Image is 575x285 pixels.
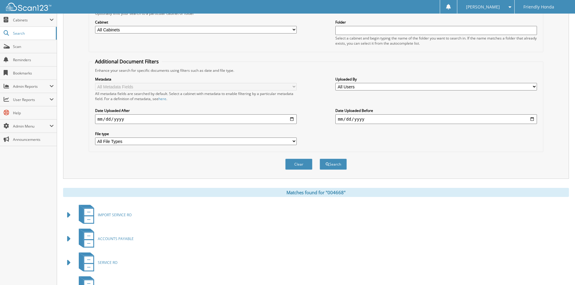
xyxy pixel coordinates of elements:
span: Friendly Honda [523,5,554,9]
span: Scan [13,44,54,49]
label: Cabinet [95,20,297,25]
img: scan123-logo-white.svg [6,3,51,11]
div: Matches found for "004668" [63,188,569,197]
span: ACCOUNTS PAYABLE [98,236,134,241]
button: Search [320,159,347,170]
label: Date Uploaded After [95,108,297,113]
label: Folder [335,20,537,25]
div: All metadata fields are searched by default. Select a cabinet with metadata to enable filtering b... [95,91,297,101]
a: IMPORT SERVICE RO [75,203,132,227]
span: SERVICE RO [98,260,117,265]
label: Metadata [95,77,297,82]
a: here [158,96,166,101]
span: [PERSON_NAME] [466,5,500,9]
label: Uploaded By [335,77,537,82]
a: ACCOUNTS PAYABLE [75,227,134,251]
span: Search [13,31,53,36]
legend: Additional Document Filters [92,58,162,65]
span: Cabinets [13,17,50,23]
input: start [95,114,297,124]
span: Help [13,110,54,116]
input: end [335,114,537,124]
iframe: Chat Widget [545,256,575,285]
span: Announcements [13,137,54,142]
label: Date Uploaded Before [335,108,537,113]
label: File type [95,131,297,136]
span: Admin Menu [13,124,50,129]
div: Enhance your search for specific documents using filters such as date and file type. [92,68,540,73]
button: Clear [285,159,312,170]
div: Select a cabinet and begin typing the name of the folder you want to search in. If the name match... [335,36,537,46]
span: Reminders [13,57,54,62]
span: IMPORT SERVICE RO [98,212,132,217]
span: Admin Reports [13,84,50,89]
span: User Reports [13,97,50,102]
span: Bookmarks [13,71,54,76]
a: SERVICE RO [75,251,117,274]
